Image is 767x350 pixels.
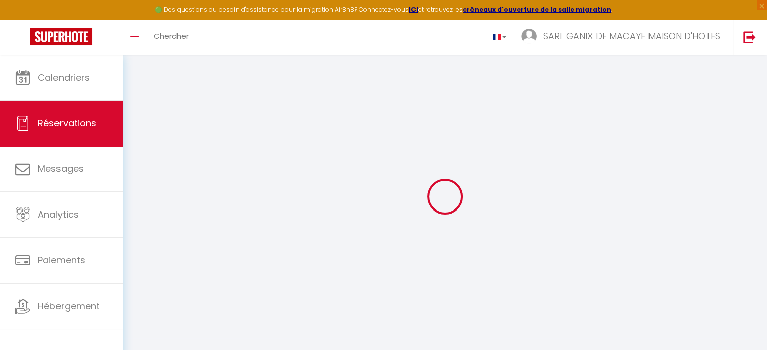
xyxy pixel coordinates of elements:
img: ... [521,29,537,44]
span: Messages [38,162,84,175]
button: Ouvrir le widget de chat LiveChat [8,4,38,34]
span: Calendriers [38,71,90,84]
span: Paiements [38,254,85,266]
span: Analytics [38,208,79,221]
span: SARL GANIX DE MACAYE MAISON D'HOTES [543,30,720,42]
a: créneaux d'ouverture de la salle migration [463,5,611,14]
span: Réservations [38,117,96,129]
span: Hébergement [38,300,100,312]
iframe: Chat [724,305,759,342]
a: ... SARL GANIX DE MACAYE MAISON D'HOTES [514,20,733,55]
a: Chercher [146,20,196,55]
span: Chercher [154,31,189,41]
a: ICI [409,5,418,14]
img: logout [743,31,756,43]
img: Super Booking [30,28,92,45]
